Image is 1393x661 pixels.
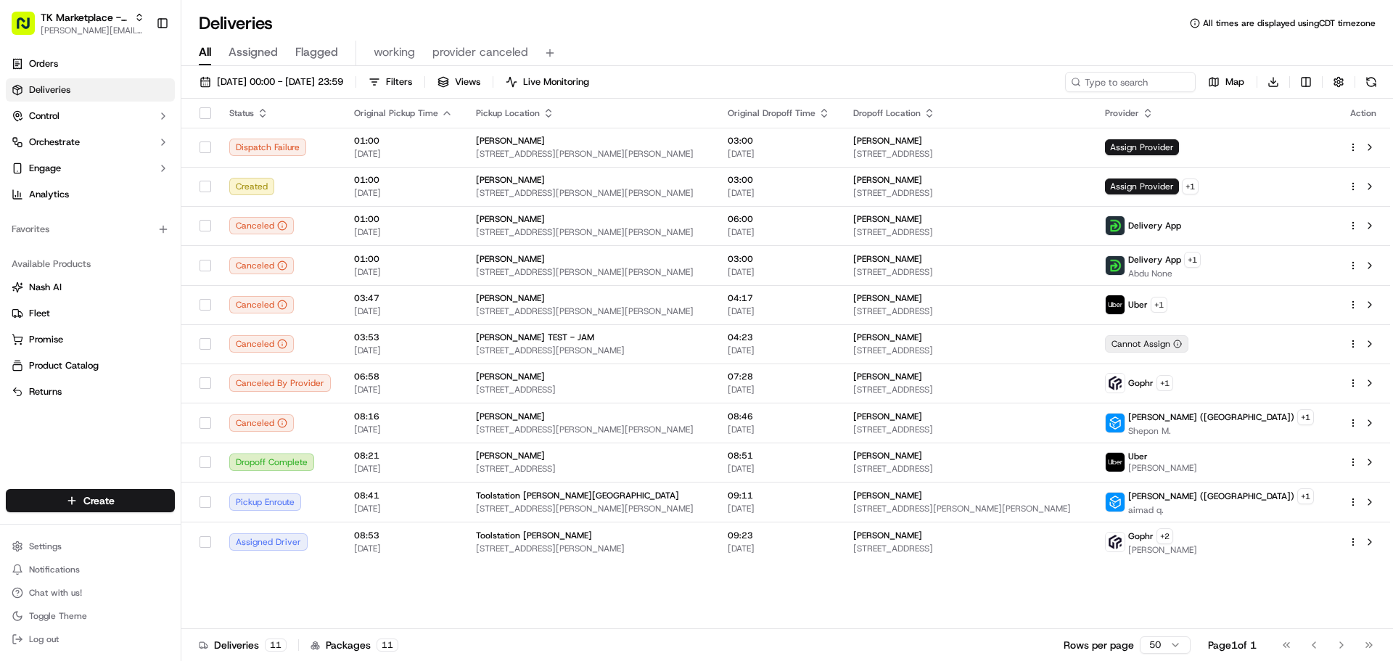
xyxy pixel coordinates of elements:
[354,384,453,395] span: [DATE]
[853,411,922,422] span: [PERSON_NAME]
[1106,295,1125,314] img: uber-new-logo.jpeg
[311,638,398,652] div: Packages
[354,450,453,461] span: 08:21
[1106,216,1125,235] img: deliveryapp_logo.png
[229,107,254,119] span: Status
[12,307,169,320] a: Fleet
[229,414,294,432] div: Canceled
[29,83,70,97] span: Deliveries
[29,307,50,320] span: Fleet
[354,292,453,304] span: 03:47
[6,559,175,580] button: Notifications
[29,162,61,175] span: Engage
[1128,268,1201,279] span: Abdu None
[728,266,830,278] span: [DATE]
[6,328,175,351] button: Promise
[1128,411,1294,423] span: [PERSON_NAME] ([GEOGRAPHIC_DATA])
[853,213,922,225] span: [PERSON_NAME]
[476,253,545,265] span: [PERSON_NAME]
[728,135,830,147] span: 03:00
[476,305,704,317] span: [STREET_ADDRESS][PERSON_NAME][PERSON_NAME]
[229,44,278,61] span: Assigned
[6,157,175,180] button: Engage
[476,463,704,475] span: [STREET_ADDRESS]
[265,639,287,652] div: 11
[229,257,294,274] button: Canceled
[354,266,453,278] span: [DATE]
[354,107,438,119] span: Original Pickup Time
[374,44,415,61] span: working
[523,75,589,89] span: Live Monitoring
[41,25,144,36] button: [PERSON_NAME][EMAIL_ADDRESS][DOMAIN_NAME]
[229,335,294,353] button: Canceled
[83,493,115,508] span: Create
[6,380,175,403] button: Returns
[377,639,398,652] div: 11
[476,530,592,541] span: Toolstation [PERSON_NAME]
[199,44,211,61] span: All
[476,543,704,554] span: [STREET_ADDRESS][PERSON_NAME]
[12,385,169,398] a: Returns
[229,217,294,234] button: Canceled
[476,226,704,238] span: [STREET_ADDRESS][PERSON_NAME][PERSON_NAME]
[354,332,453,343] span: 03:53
[1128,544,1197,556] span: [PERSON_NAME]
[354,411,453,422] span: 08:16
[354,490,453,501] span: 08:41
[476,450,545,461] span: [PERSON_NAME]
[728,174,830,186] span: 03:00
[1106,414,1125,432] img: stuart_logo.png
[295,44,338,61] span: Flagged
[853,490,922,501] span: [PERSON_NAME]
[1064,638,1134,652] p: Rows per page
[476,107,540,119] span: Pickup Location
[728,305,830,317] span: [DATE]
[1106,493,1125,512] img: stuart_logo.png
[728,384,830,395] span: [DATE]
[728,371,830,382] span: 07:28
[6,302,175,325] button: Fleet
[1128,220,1181,231] span: Delivery App
[853,266,1082,278] span: [STREET_ADDRESS]
[6,78,175,102] a: Deliveries
[476,135,545,147] span: [PERSON_NAME]
[29,610,87,622] span: Toggle Theme
[728,148,830,160] span: [DATE]
[6,489,175,512] button: Create
[199,12,273,35] h1: Deliveries
[354,463,453,475] span: [DATE]
[1184,252,1201,268] button: +1
[728,107,815,119] span: Original Dropoff Time
[728,292,830,304] span: 04:17
[1151,297,1167,313] button: +1
[29,57,58,70] span: Orders
[12,281,169,294] a: Nash AI
[853,148,1082,160] span: [STREET_ADDRESS]
[6,606,175,626] button: Toggle Theme
[728,543,830,554] span: [DATE]
[6,52,175,75] a: Orders
[853,345,1082,356] span: [STREET_ADDRESS]
[728,490,830,501] span: 09:11
[1208,638,1257,652] div: Page 1 of 1
[853,226,1082,238] span: [STREET_ADDRESS]
[853,292,922,304] span: [PERSON_NAME]
[354,543,453,554] span: [DATE]
[41,10,128,25] button: TK Marketplace - TKD
[6,583,175,603] button: Chat with us!
[199,638,287,652] div: Deliveries
[1128,530,1154,542] span: Gophr
[476,424,704,435] span: [STREET_ADDRESS][PERSON_NAME][PERSON_NAME]
[6,276,175,299] button: Nash AI
[29,333,63,346] span: Promise
[1361,72,1381,92] button: Refresh
[354,187,453,199] span: [DATE]
[1128,377,1154,389] span: Gophr
[728,332,830,343] span: 04:23
[1348,107,1378,119] div: Action
[499,72,596,92] button: Live Monitoring
[728,503,830,514] span: [DATE]
[354,371,453,382] span: 06:58
[728,345,830,356] span: [DATE]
